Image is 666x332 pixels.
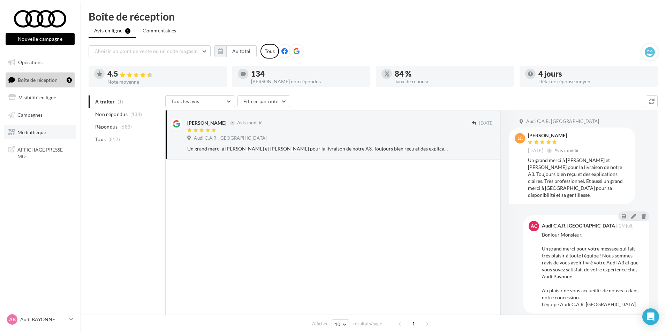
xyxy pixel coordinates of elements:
div: 134 [251,70,365,78]
a: Visibilité en ligne [4,90,76,105]
span: Afficher [312,321,328,327]
span: AB [9,316,16,323]
div: Audi C.A.R. [GEOGRAPHIC_DATA] [542,223,616,228]
span: Avis modifié [554,148,580,153]
button: Choisir un point de vente ou un code magasin [89,45,211,57]
button: Tous les avis [165,95,235,107]
span: Campagnes [17,112,43,118]
button: Filtrer par note [237,95,290,107]
div: Taux de réponse [395,79,508,84]
span: lc [517,135,523,142]
div: 84 % [395,70,508,78]
a: Médiathèque [4,125,76,140]
span: AC [531,223,537,230]
div: Un grand merci à [PERSON_NAME] et [PERSON_NAME] pour la livraison de notre A3. Toujours bien reçu... [187,145,449,152]
div: Boîte de réception [89,11,658,22]
span: Avis modifié [237,120,263,126]
div: 1 [67,77,72,83]
div: Tous [260,44,279,59]
span: Médiathèque [17,129,46,135]
span: Boîte de réception [18,77,58,83]
span: Commentaires [143,27,176,34]
a: Campagnes [4,108,76,122]
div: [PERSON_NAME] [528,133,581,138]
div: [PERSON_NAME] [187,119,226,126]
span: Tous [95,136,106,143]
span: (683) [120,124,132,130]
span: 1 [408,318,419,329]
span: 10 [335,322,341,327]
span: Tous les avis [171,98,199,104]
div: Un grand merci à [PERSON_NAME] et [PERSON_NAME] pour la livraison de notre A3. Toujours bien reçu... [528,157,630,199]
div: 4 jours [538,70,652,78]
a: Boîte de réception1 [4,72,76,87]
span: [DATE] [479,120,494,126]
span: (134) [130,111,142,117]
div: Open Intercom Messenger [642,308,659,325]
a: Opérations [4,55,76,70]
div: 4.5 [107,70,221,78]
span: résultats/page [353,321,382,327]
div: [PERSON_NAME] non répondus [251,79,365,84]
button: Au total [214,45,257,57]
button: Nouvelle campagne [6,33,75,45]
span: [DATE] [528,148,543,154]
a: AB Audi BAYONNE [6,313,75,326]
button: Au total [226,45,257,57]
div: Note moyenne [107,79,221,84]
a: AFFICHAGE PRESSE MD [4,142,76,163]
span: Audi C.A.R. [GEOGRAPHIC_DATA] [194,135,267,141]
button: 10 [332,319,349,329]
div: Délai de réponse moyen [538,79,652,84]
span: (817) [108,137,120,142]
span: AFFICHAGE PRESSE MD [17,145,72,160]
span: Répondus [95,123,118,130]
div: Bonjour Monsieur, Un grand merci pour votre message qui fait très plaisir à toute l’équipe ! Nous... [542,231,644,308]
span: Visibilité en ligne [19,94,56,100]
span: Choisir un point de vente ou un code magasin [94,48,198,54]
span: Audi C.A.R. [GEOGRAPHIC_DATA] [526,118,599,125]
span: 29 juil. [619,224,633,228]
button: Ignorer [471,144,494,154]
p: Audi BAYONNE [20,316,67,323]
span: Opérations [18,59,43,65]
span: Non répondus [95,111,128,118]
